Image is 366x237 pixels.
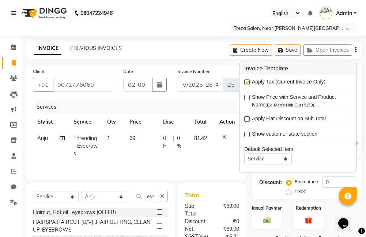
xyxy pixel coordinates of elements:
[33,68,45,75] label: Client
[296,205,321,211] label: Redemption
[107,135,110,141] span: 1
[212,218,245,225] div: ₹0
[265,103,316,107] span: (Ex. Men's Hair Cut (₹150))
[80,3,113,23] b: 08047224946
[320,7,332,19] img: Admin
[53,78,112,92] input: Search by Name/Mobile/Email/Code
[37,135,48,141] span: Anju
[34,100,245,114] div: Services
[180,225,212,233] div: Net:
[33,209,116,216] div: Haircut, Hot oil , eyebrows (OFFER)
[252,78,325,87] span: Apply Tax (Current Invoice Only)
[125,114,159,130] th: Price
[190,114,215,130] th: Total
[33,218,154,234] div: HAIRSPA,HAIRCUT (U/V) ,HAIR SETTING, CLEANUP, EYEBROWS
[129,135,135,141] span: 69
[244,145,352,153] div: Default Selected Item
[303,44,352,56] button: Open Invoices
[194,135,207,141] span: 81.42
[240,62,356,75] h3: Invoice Template
[177,135,185,150] span: 0 %
[295,188,306,194] label: Fixed
[180,202,212,218] div: Sub Total:
[19,3,69,23] img: logo
[259,179,282,186] div: Discount:
[230,44,272,56] button: Create New
[252,93,346,109] span: Show Price with Service and Product Name
[163,135,170,150] span: 0 F
[34,42,61,55] a: INVOICE
[252,130,317,139] span: Show customer state section
[215,114,239,130] th: Action
[185,191,202,199] span: Total
[302,216,314,225] img: _gift.svg
[336,9,352,17] span: Admin
[212,225,245,233] div: ₹69.00
[249,205,284,211] label: Manual Payment
[261,216,273,224] img: _cash.svg
[180,218,212,225] div: Discount:
[275,44,301,56] button: Save
[159,114,190,130] th: Disc
[33,78,53,92] button: +91
[133,191,157,202] input: Search or Scan
[295,178,318,185] label: Percentage
[212,202,245,218] div: ₹69.00
[103,114,125,130] th: Qty
[70,45,122,51] a: PREVIOUS INVOICES
[178,68,210,75] label: Invoice Number
[335,208,359,230] iframe: chat widget
[252,115,326,124] span: Apply Flat Discount on Sub Total
[69,114,103,130] th: Service
[173,135,174,150] span: |
[73,135,98,157] span: Threading - Eyebrows
[33,114,69,130] th: Stylist
[123,68,133,75] label: Date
